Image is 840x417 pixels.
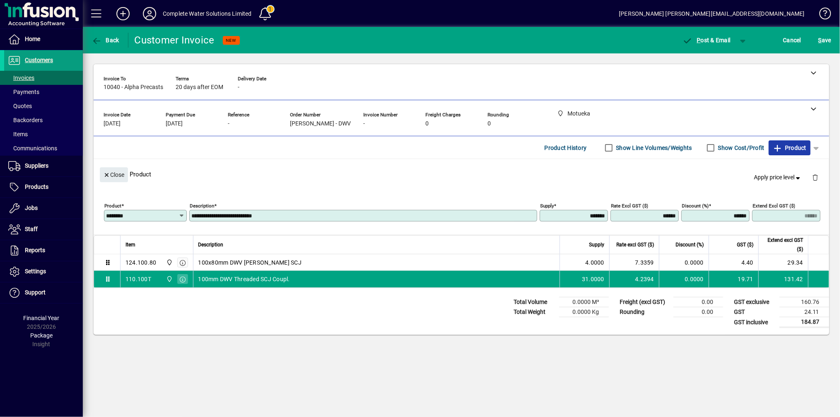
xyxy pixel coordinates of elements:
[8,131,28,137] span: Items
[540,203,554,209] mat-label: Supply
[780,317,829,328] td: 184.87
[683,37,731,43] span: ost & Email
[509,297,559,307] td: Total Volume
[164,275,174,284] span: Motueka
[4,240,83,261] a: Reports
[673,307,723,317] td: 0.00
[780,307,829,317] td: 24.11
[619,7,805,20] div: [PERSON_NAME] [PERSON_NAME][EMAIL_ADDRESS][DOMAIN_NAME]
[737,240,753,249] span: GST ($)
[25,36,40,42] span: Home
[751,170,806,185] button: Apply price level
[4,85,83,99] a: Payments
[758,254,808,271] td: 29.34
[615,258,654,267] div: 7.3359
[769,140,811,155] button: Product
[228,121,229,127] span: -
[4,198,83,219] a: Jobs
[89,33,121,48] button: Back
[676,240,704,249] span: Discount (%)
[104,203,121,209] mat-label: Product
[4,29,83,50] a: Home
[697,37,701,43] span: P
[730,307,780,317] td: GST
[8,89,39,95] span: Payments
[4,141,83,155] a: Communications
[4,71,83,85] a: Invoices
[813,2,830,29] a: Knowledge Base
[104,84,163,91] span: 10040 - Alpha Precasts
[226,38,237,43] span: NEW
[545,141,587,154] span: Product History
[163,7,252,20] div: Complete Water Solutions Limited
[94,159,829,189] div: Product
[488,121,491,127] span: 0
[4,177,83,198] a: Products
[110,6,136,21] button: Add
[4,219,83,240] a: Staff
[582,275,604,283] span: 31.0000
[780,297,829,307] td: 160.76
[198,240,224,249] span: Description
[104,121,121,127] span: [DATE]
[818,34,831,47] span: ave
[616,240,654,249] span: Rate excl GST ($)
[559,297,609,307] td: 0.0000 M³
[586,258,605,267] span: 4.0000
[730,297,780,307] td: GST exclusive
[4,113,83,127] a: Backorders
[92,37,119,43] span: Back
[4,127,83,141] a: Items
[25,247,45,253] span: Reports
[135,34,215,47] div: Customer Invoice
[100,167,128,182] button: Close
[126,240,135,249] span: Item
[754,173,802,182] span: Apply price level
[176,84,223,91] span: 20 days after EOM
[4,282,83,303] a: Support
[24,315,60,321] span: Financial Year
[83,33,128,48] app-page-header-button: Back
[559,307,609,317] td: 0.0000 Kg
[805,167,825,187] button: Delete
[8,75,34,81] span: Invoices
[198,258,302,267] span: 100x80mm DWV [PERSON_NAME] SCJ
[682,203,709,209] mat-label: Discount (%)
[659,271,709,287] td: 0.0000
[164,258,174,267] span: Motueka
[25,226,38,232] span: Staff
[238,84,239,91] span: -
[673,297,723,307] td: 0.00
[616,297,673,307] td: Freight (excl GST)
[758,271,808,287] td: 131.42
[198,275,290,283] span: 100mm DWV Threaded SCJ Coupl.
[8,145,57,152] span: Communications
[615,275,654,283] div: 4.2394
[709,271,758,287] td: 19.71
[541,140,590,155] button: Product History
[4,261,83,282] a: Settings
[25,162,48,169] span: Suppliers
[611,203,648,209] mat-label: Rate excl GST ($)
[615,144,692,152] label: Show Line Volumes/Weights
[764,236,803,254] span: Extend excl GST ($)
[717,144,765,152] label: Show Cost/Profit
[25,183,48,190] span: Products
[589,240,604,249] span: Supply
[136,6,163,21] button: Profile
[8,103,32,109] span: Quotes
[818,37,822,43] span: S
[678,33,735,48] button: Post & Email
[126,275,151,283] div: 110.100T
[781,33,804,48] button: Cancel
[30,332,53,339] span: Package
[166,121,183,127] span: [DATE]
[709,254,758,271] td: 4.40
[98,171,130,178] app-page-header-button: Close
[8,117,43,123] span: Backorders
[25,57,53,63] span: Customers
[753,203,795,209] mat-label: Extend excl GST ($)
[773,141,806,154] span: Product
[25,268,46,275] span: Settings
[4,99,83,113] a: Quotes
